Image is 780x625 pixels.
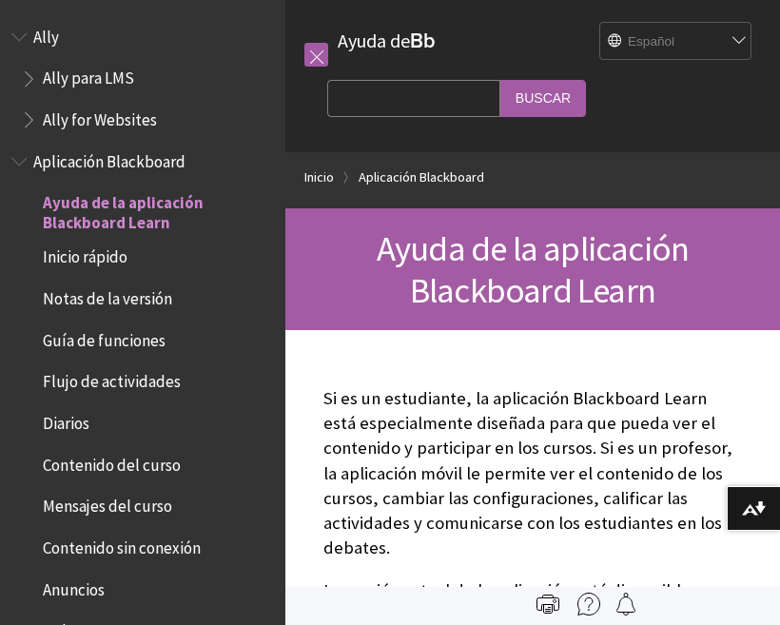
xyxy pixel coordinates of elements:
span: Flujo de actividades [43,366,181,392]
span: Contenido sin conexión [43,532,201,557]
span: Notas de la versión [43,283,172,308]
span: Guía de funciones [43,324,166,350]
span: Ally [33,21,59,47]
span: Mensajes del curso [43,491,172,517]
nav: Book outline for Anthology Ally Help [11,21,274,136]
span: Contenido del curso [43,449,181,475]
img: More help [577,593,600,615]
span: Diarios [43,407,89,433]
span: Inicio rápido [43,242,127,267]
img: Follow this page [614,593,637,615]
span: Anuncios [43,574,105,599]
span: Ayuda de la aplicación Blackboard Learn [43,187,272,232]
img: Print [536,593,559,615]
input: Buscar [500,80,586,117]
span: Ally para LMS [43,63,134,88]
a: Ayuda deBb [338,29,436,52]
p: Si es un estudiante, la aplicación Blackboard Learn está especialmente diseñada para que pueda ve... [323,386,742,560]
span: Ayuda de la aplicación Blackboard Learn [377,226,689,312]
a: Inicio [304,166,334,189]
strong: Bb [410,29,436,53]
a: Aplicación Blackboard [359,166,484,189]
span: Aplicación Blackboard [33,146,185,171]
span: Ally for Websites [43,104,157,129]
select: Site Language Selector [600,23,752,61]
